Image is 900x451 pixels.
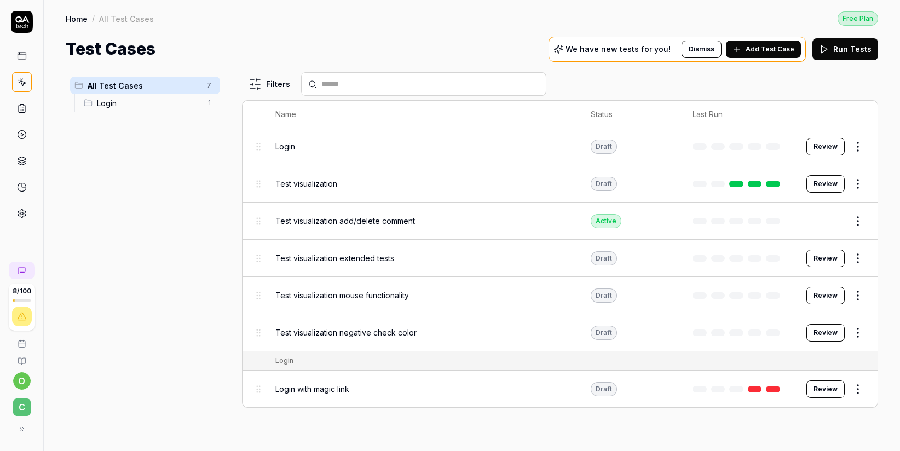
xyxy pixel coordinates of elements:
[566,45,671,53] p: We have new tests for you!
[591,382,617,396] div: Draft
[4,331,39,348] a: Book a call with us
[79,94,220,112] div: Drag to reorderLogin1
[13,288,31,294] span: 8 / 100
[580,101,682,128] th: Status
[591,288,617,303] div: Draft
[4,348,39,366] a: Documentation
[242,73,297,95] button: Filters
[275,252,394,264] span: Test visualization extended tests
[66,13,88,24] a: Home
[264,101,580,128] th: Name
[275,356,293,366] div: Login
[806,250,845,267] button: Review
[13,398,31,416] span: C
[4,390,39,418] button: C
[682,41,722,58] button: Dismiss
[203,79,216,92] span: 7
[275,327,417,338] span: Test visualization negative check color
[838,11,878,26] button: Free Plan
[591,177,617,191] div: Draft
[591,140,617,154] div: Draft
[243,203,878,240] tr: Test visualization add/delete commentActive
[726,41,801,58] button: Add Test Case
[275,178,337,189] span: Test visualization
[812,38,878,60] button: Run Tests
[88,80,200,91] span: All Test Cases
[275,290,409,301] span: Test visualization mouse functionality
[806,138,845,155] button: Review
[203,96,216,109] span: 1
[9,262,35,279] a: New conversation
[682,101,795,128] th: Last Run
[243,277,878,314] tr: Test visualization mouse functionalityDraftReview
[13,372,31,390] button: o
[591,326,617,340] div: Draft
[746,44,794,54] span: Add Test Case
[243,371,878,407] tr: Login with magic linkDraftReview
[591,214,621,228] div: Active
[275,215,415,227] span: Test visualization add/delete comment
[243,314,878,351] tr: Test visualization negative check colorDraftReview
[97,97,200,109] span: Login
[275,383,349,395] span: Login with magic link
[806,175,845,193] button: Review
[275,141,295,152] span: Login
[66,37,155,61] h1: Test Cases
[243,240,878,277] tr: Test visualization extended testsDraftReview
[243,128,878,165] tr: LoginDraftReview
[806,380,845,398] button: Review
[92,13,95,24] div: /
[806,324,845,342] button: Review
[99,13,154,24] div: All Test Cases
[243,165,878,203] tr: Test visualizationDraftReview
[591,251,617,265] div: Draft
[806,287,845,304] button: Review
